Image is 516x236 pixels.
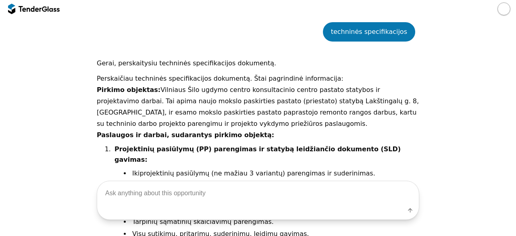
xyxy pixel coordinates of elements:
[97,84,419,129] p: Vilniaus Šilo ugdymo centro konsultacinio centro pastato statybos ir projektavimo darbai. Tai api...
[97,73,419,84] p: Perskaičiau techninės specifikacijos dokumentą. Štai pagrindinė informacija:
[97,86,160,94] strong: Pirkimo objektas:
[97,131,274,139] strong: Paslaugos ir darbai, sudarantys pirkimo objektą:
[114,145,401,163] strong: Projektinių pasiūlymų (PP) parengimas ir statybą leidžiančio dokumento (SLD) gavimas:
[331,26,407,38] div: techninės specifikacijos
[97,58,419,69] p: Gerai, perskaitysiu techninės specifikacijos dokumentą.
